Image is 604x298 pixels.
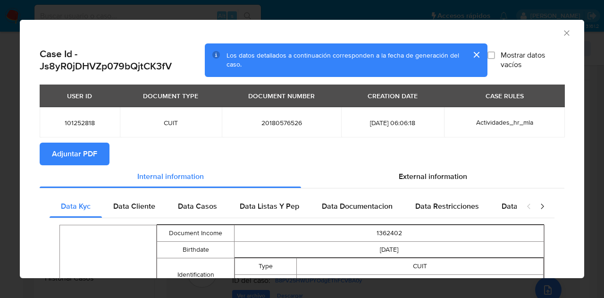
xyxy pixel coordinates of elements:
span: Data Cliente [113,201,155,212]
button: cerrar [465,43,487,66]
span: Mostrar datos vacíos [501,51,564,69]
span: Data Publicaciones [502,201,567,212]
span: 101252818 [51,119,109,127]
button: Cerrar ventana [562,28,570,37]
span: External information [399,171,467,182]
div: closure-recommendation-modal [20,20,584,278]
span: Internal information [137,171,204,182]
td: Birthdate [157,241,235,258]
div: Detailed info [40,165,564,188]
span: Los datos detallados a continuación corresponden a la fecha de generación del caso. [226,51,459,69]
div: CREATION DATE [362,88,423,104]
button: Adjuntar PDF [40,143,109,165]
div: Detailed internal info [50,195,517,218]
span: Actividades_hr_mla [476,118,533,127]
div: DOCUMENT TYPE [137,88,204,104]
td: Number [235,274,297,291]
td: CUIT [297,258,544,274]
div: CASE RULES [480,88,529,104]
td: Type [235,258,297,274]
span: Adjuntar PDF [52,144,97,164]
span: Data Restricciones [415,201,479,212]
span: [DATE] 06:06:18 [352,119,433,127]
td: Document Income [157,225,235,241]
div: DOCUMENT NUMBER [243,88,320,104]
input: Mostrar datos vacíos [487,51,495,59]
span: 20180576526 [233,119,330,127]
td: 20180576526 [297,274,544,291]
h2: Case Id - Js8yR0jDHVZp079bQjtCK3fV [40,48,205,73]
span: Data Kyc [61,201,91,212]
td: [DATE] [235,241,544,258]
span: CUIT [131,119,211,127]
td: Identification [157,258,235,291]
span: Data Documentacion [322,201,393,212]
div: USER ID [61,88,98,104]
span: Data Casos [178,201,217,212]
span: Data Listas Y Pep [240,201,299,212]
td: 1362402 [235,225,544,241]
